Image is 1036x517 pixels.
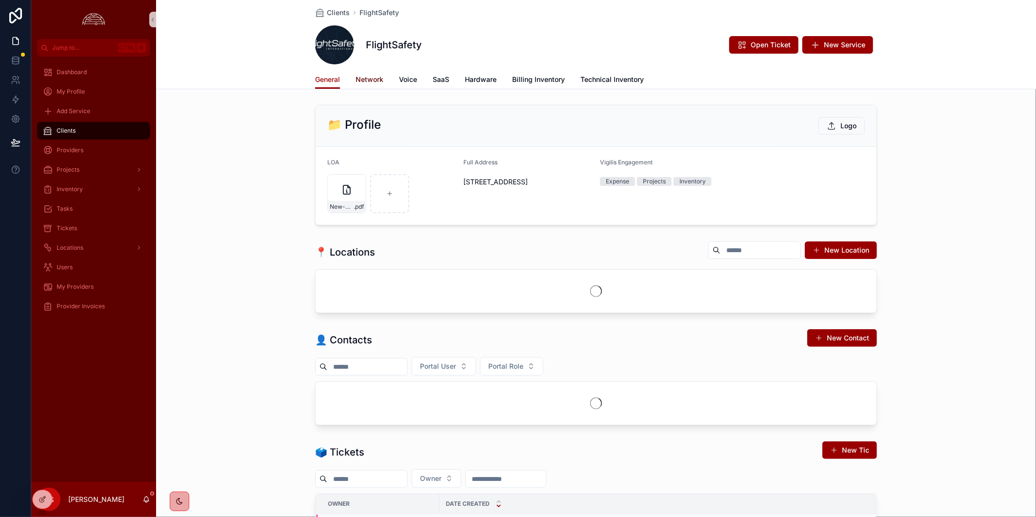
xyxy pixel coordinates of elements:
span: Owner [420,474,441,483]
div: scrollable content [31,57,156,328]
span: Clients [327,8,350,18]
span: LOA [327,159,339,166]
a: Clients [315,8,350,18]
span: General [315,75,340,84]
span: Owner [328,500,350,508]
span: Provider Invoices [57,302,105,310]
span: Portal Role [488,361,523,371]
span: Projects [57,166,80,174]
a: Dashboard [37,63,150,81]
a: Provider Invoices [37,298,150,315]
span: Tickets [57,224,77,232]
a: My Profile [37,83,150,100]
a: Projects [37,161,150,179]
button: Open Ticket [729,36,798,54]
span: Users [57,263,73,271]
div: Expense [606,177,629,186]
button: Logo [818,117,865,135]
h2: 📁 Profile [327,117,381,133]
a: Add Service [37,102,150,120]
p: [PERSON_NAME] [68,495,124,504]
span: .pdf [354,203,364,211]
a: Network [356,71,383,90]
span: [STREET_ADDRESS] [464,177,593,187]
span: Ctrl [118,43,136,53]
div: Projects [643,177,666,186]
button: New Service [802,36,873,54]
button: Select Button [480,357,543,376]
a: FlightSafety [359,8,399,18]
span: Voice [399,75,417,84]
a: Tasks [37,200,150,218]
span: New Service [824,40,865,50]
button: Jump to...CtrlK [37,39,150,57]
span: Technical Inventory [580,75,644,84]
span: Providers [57,146,83,154]
span: Locations [57,244,83,252]
a: Hardware [465,71,497,90]
h1: FlightSafety [366,38,422,52]
span: Logo [840,121,857,131]
img: App logo [80,12,108,27]
span: Jump to... [52,44,114,52]
span: Add Service [57,107,90,115]
h1: 👤 Contacts [315,333,372,347]
span: SaaS [433,75,449,84]
a: Technical Inventory [580,71,644,90]
a: Tickets [37,219,150,237]
span: My Providers [57,283,94,291]
button: New Location [805,241,877,259]
a: Billing Inventory [512,71,565,90]
button: New Contact [807,329,877,347]
span: Full Address [464,159,498,166]
span: My Profile [57,88,85,96]
span: Open Ticket [751,40,791,50]
a: Inventory [37,180,150,198]
span: Dashboard [57,68,87,76]
span: K [138,44,145,52]
div: Inventory [679,177,706,186]
span: Billing Inventory [512,75,565,84]
a: Voice [399,71,417,90]
button: Select Button [412,357,476,376]
a: Locations [37,239,150,257]
span: Date Created [446,500,490,508]
a: Clients [37,122,150,139]
button: New Tic [822,441,877,459]
h1: 📍 Locations [315,245,375,259]
a: SaaS [433,71,449,90]
h1: 🗳️ Tickets [315,445,364,459]
span: Hardware [465,75,497,84]
span: Portal User [420,361,456,371]
a: General [315,71,340,89]
a: Providers [37,141,150,159]
span: Tasks [57,205,73,213]
span: Clients [57,127,76,135]
a: Users [37,258,150,276]
button: Select Button [412,469,461,488]
span: Vigilis Engagement [600,159,653,166]
a: My Providers [37,278,150,296]
span: New-Socium-LOA [330,203,354,211]
span: Inventory [57,185,83,193]
span: Network [356,75,383,84]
